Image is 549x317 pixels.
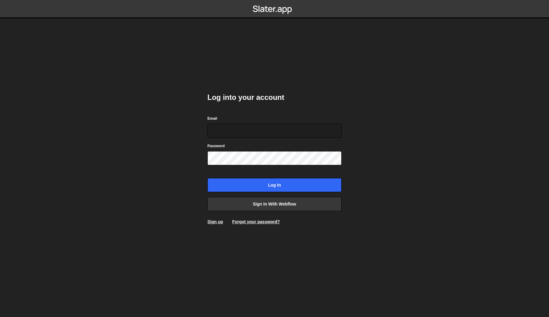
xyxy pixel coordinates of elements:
[207,197,342,211] a: Sign in with Webflow
[232,219,280,224] a: Forgot your password?
[207,93,342,102] h2: Log into your account
[207,115,217,122] label: Email
[207,178,342,192] input: Log in
[207,219,223,224] a: Sign up
[207,143,225,149] label: Password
